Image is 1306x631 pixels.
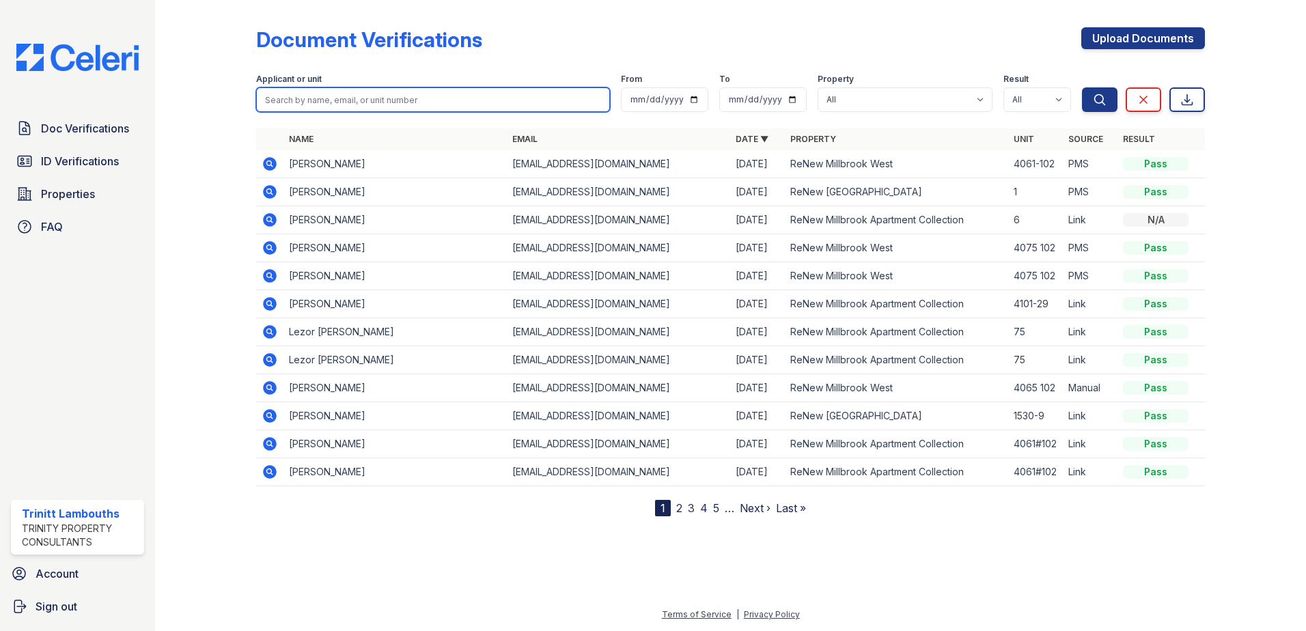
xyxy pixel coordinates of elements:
[283,346,507,374] td: Lezor [PERSON_NAME]
[507,430,730,458] td: [EMAIL_ADDRESS][DOMAIN_NAME]
[41,120,129,137] span: Doc Verifications
[730,234,785,262] td: [DATE]
[507,178,730,206] td: [EMAIL_ADDRESS][DOMAIN_NAME]
[1123,297,1189,311] div: Pass
[688,501,695,515] a: 3
[507,374,730,402] td: [EMAIL_ADDRESS][DOMAIN_NAME]
[507,150,730,178] td: [EMAIL_ADDRESS][DOMAIN_NAME]
[1063,458,1117,486] td: Link
[785,430,1008,458] td: ReNew Millbrook Apartment Collection
[730,318,785,346] td: [DATE]
[256,27,482,52] div: Document Verifications
[785,262,1008,290] td: ReNew Millbrook West
[1008,178,1063,206] td: 1
[507,206,730,234] td: [EMAIL_ADDRESS][DOMAIN_NAME]
[1008,374,1063,402] td: 4065 102
[11,148,144,175] a: ID Verifications
[1068,134,1103,144] a: Source
[283,262,507,290] td: [PERSON_NAME]
[1063,178,1117,206] td: PMS
[1123,185,1189,199] div: Pass
[1063,402,1117,430] td: Link
[283,290,507,318] td: [PERSON_NAME]
[36,598,77,615] span: Sign out
[776,501,806,515] a: Last »
[507,318,730,346] td: [EMAIL_ADDRESS][DOMAIN_NAME]
[507,402,730,430] td: [EMAIL_ADDRESS][DOMAIN_NAME]
[719,74,730,85] label: To
[283,430,507,458] td: [PERSON_NAME]
[744,609,800,619] a: Privacy Policy
[1063,234,1117,262] td: PMS
[1008,262,1063,290] td: 4075 102
[5,560,150,587] a: Account
[1008,290,1063,318] td: 4101-29
[1008,430,1063,458] td: 4061#102
[1123,157,1189,171] div: Pass
[1008,206,1063,234] td: 6
[1123,241,1189,255] div: Pass
[507,234,730,262] td: [EMAIL_ADDRESS][DOMAIN_NAME]
[1008,402,1063,430] td: 1530-9
[1063,346,1117,374] td: Link
[790,134,836,144] a: Property
[5,44,150,71] img: CE_Logo_Blue-a8612792a0a2168367f1c8372b55b34899dd931a85d93a1a3d3e32e68fde9ad4.png
[41,219,63,235] span: FAQ
[785,318,1008,346] td: ReNew Millbrook Apartment Collection
[785,458,1008,486] td: ReNew Millbrook Apartment Collection
[507,458,730,486] td: [EMAIL_ADDRESS][DOMAIN_NAME]
[730,262,785,290] td: [DATE]
[256,74,322,85] label: Applicant or unit
[785,178,1008,206] td: ReNew [GEOGRAPHIC_DATA]
[1063,290,1117,318] td: Link
[11,180,144,208] a: Properties
[730,374,785,402] td: [DATE]
[256,87,610,112] input: Search by name, email, or unit number
[283,206,507,234] td: [PERSON_NAME]
[730,290,785,318] td: [DATE]
[1081,27,1205,49] a: Upload Documents
[507,346,730,374] td: [EMAIL_ADDRESS][DOMAIN_NAME]
[730,458,785,486] td: [DATE]
[740,501,770,515] a: Next ›
[283,178,507,206] td: [PERSON_NAME]
[507,290,730,318] td: [EMAIL_ADDRESS][DOMAIN_NAME]
[730,402,785,430] td: [DATE]
[655,500,671,516] div: 1
[283,318,507,346] td: Lezor [PERSON_NAME]
[730,206,785,234] td: [DATE]
[283,150,507,178] td: [PERSON_NAME]
[1003,74,1029,85] label: Result
[785,402,1008,430] td: ReNew [GEOGRAPHIC_DATA]
[1123,409,1189,423] div: Pass
[736,134,768,144] a: Date ▼
[1123,381,1189,395] div: Pass
[1063,150,1117,178] td: PMS
[1008,234,1063,262] td: 4075 102
[5,593,150,620] a: Sign out
[1008,150,1063,178] td: 4061-102
[662,609,732,619] a: Terms of Service
[1063,206,1117,234] td: Link
[1123,213,1189,227] div: N/A
[283,234,507,262] td: [PERSON_NAME]
[1123,353,1189,367] div: Pass
[730,430,785,458] td: [DATE]
[283,458,507,486] td: [PERSON_NAME]
[1063,374,1117,402] td: Manual
[1014,134,1034,144] a: Unit
[1063,262,1117,290] td: PMS
[1063,318,1117,346] td: Link
[730,346,785,374] td: [DATE]
[289,134,314,144] a: Name
[22,522,139,549] div: Trinity Property Consultants
[785,234,1008,262] td: ReNew Millbrook West
[785,290,1008,318] td: ReNew Millbrook Apartment Collection
[785,374,1008,402] td: ReNew Millbrook West
[1008,458,1063,486] td: 4061#102
[41,153,119,169] span: ID Verifications
[713,501,719,515] a: 5
[785,346,1008,374] td: ReNew Millbrook Apartment Collection
[736,609,739,619] div: |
